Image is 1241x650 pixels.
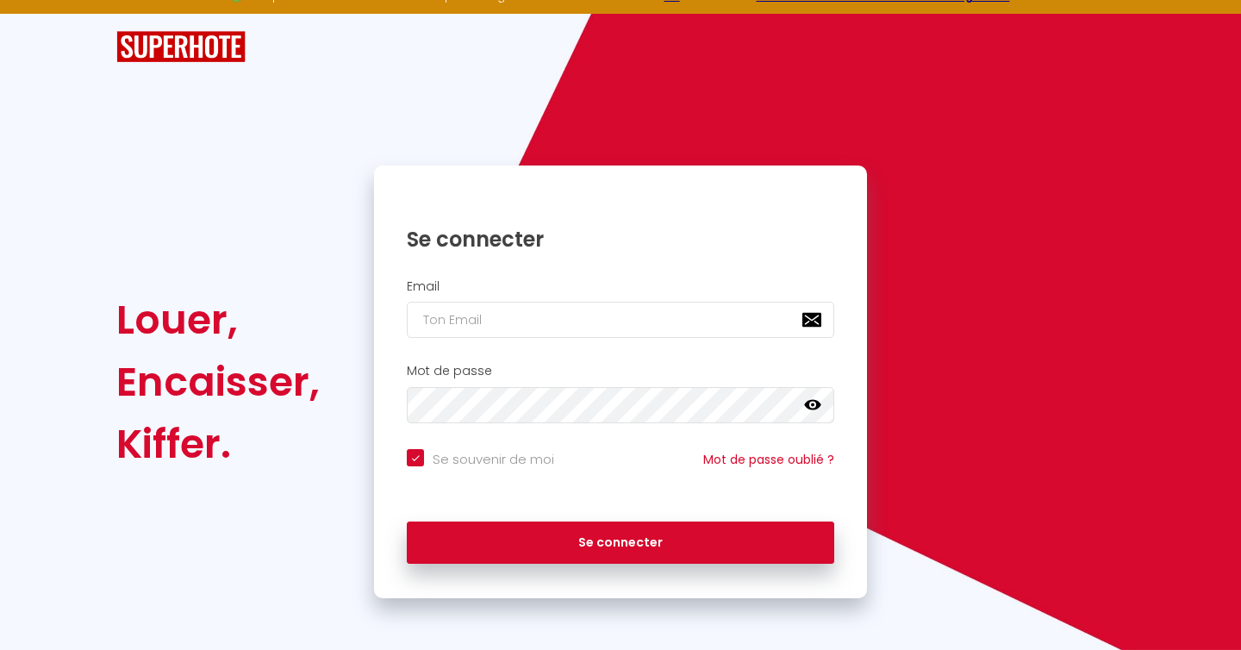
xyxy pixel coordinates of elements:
[407,302,834,338] input: Ton Email
[407,364,834,378] h2: Mot de passe
[703,451,834,468] a: Mot de passe oublié ?
[116,289,320,351] div: Louer,
[407,279,834,294] h2: Email
[116,31,246,63] img: SuperHote logo
[116,413,320,475] div: Kiffer.
[116,351,320,413] div: Encaisser,
[407,522,834,565] button: Se connecter
[407,226,834,253] h1: Se connecter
